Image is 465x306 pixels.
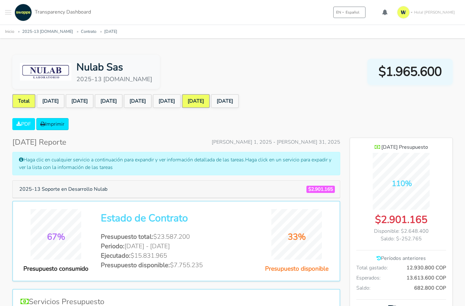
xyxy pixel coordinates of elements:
[397,6,410,19] img: isotipo-3-3e143c57.png
[101,232,153,241] span: Presupuesto total:
[182,94,210,108] a: [DATE]
[378,62,442,81] span: $1.965.600
[101,242,252,251] li: [DATE] - [DATE]
[356,235,446,243] div: Saldo: $-252.765
[101,251,252,261] li: $15.831.965
[381,144,428,151] span: [DATE] Presupuesto
[12,94,35,108] a: Total
[356,227,446,235] div: Disponible: $2.648.400
[76,60,152,75] div: Nulab Sas
[306,186,335,193] span: $2.901.165
[101,242,124,250] span: Periodo:
[261,264,332,273] div: Presupuesto disponible
[76,75,152,84] div: 2025-13 [DOMAIN_NAME]
[153,94,181,108] a: [DATE]
[104,29,117,34] a: [DATE]
[12,138,66,147] h4: [DATE] Reporte
[356,284,371,292] span: Saldo:
[101,261,252,270] li: $7.755.235
[356,274,381,282] span: Esperados:
[407,274,446,282] span: 13.613.600 COP
[15,183,112,195] button: 2025-13 Soporte en Desarrollo Nulab
[36,118,69,130] a: Imprimir
[5,4,11,21] button: Toggle navigation menu
[101,251,130,260] span: Ejecutado:
[101,261,170,269] span: Presupuesto disponible:
[12,118,35,130] a: PDF
[395,3,460,21] a: Hola! [PERSON_NAME]
[414,9,455,15] span: Hola! [PERSON_NAME]
[101,212,252,224] h2: Estado de Contrato
[407,264,446,272] span: 12.930.800 COP
[20,63,71,81] img: Nulab Sas
[414,284,446,292] span: 682.800 COP
[35,9,91,15] span: Transparency Dashboard
[37,94,64,108] a: [DATE]
[81,29,96,34] a: Contrato
[22,29,73,34] a: 2025-13 [DOMAIN_NAME]
[21,264,91,273] div: Presupuesto consumido
[356,212,446,227] div: $2.901.165
[211,94,239,108] a: [DATE]
[12,152,340,175] div: Haga clic en cualquier servicio a continuación para expandir y ver información detallada de las t...
[101,232,252,242] li: $23.587.200
[95,94,123,108] a: [DATE]
[212,138,340,146] span: [PERSON_NAME] 1, 2025 - [PERSON_NAME] 31, 2025
[66,94,94,108] a: [DATE]
[346,9,359,15] span: Español
[5,29,14,34] a: Inicio
[15,4,32,21] img: swapps-linkedin-v2.jpg
[124,94,152,108] a: [DATE]
[356,255,446,261] h6: Períodos anteriores
[333,7,365,18] button: ENEspañol
[13,4,91,21] a: Transparency Dashboard
[356,264,388,272] span: Total gastado:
